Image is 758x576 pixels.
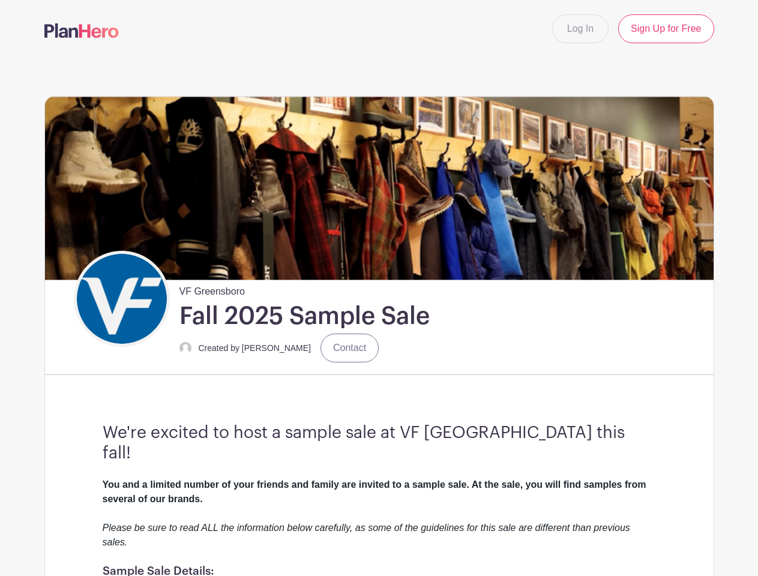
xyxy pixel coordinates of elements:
a: Contact [320,334,379,362]
h1: Fall 2025 Sample Sale [179,301,430,331]
small: Created by [PERSON_NAME] [199,343,311,353]
img: VF_Icon_FullColor_CMYK-small.png [77,254,167,344]
img: Sample%20Sale.png [45,97,714,280]
img: logo-507f7623f17ff9eddc593b1ce0a138ce2505c220e1c5a4e2b4648c50719b7d32.svg [44,23,119,38]
h3: We're excited to host a sample sale at VF [GEOGRAPHIC_DATA] this fall! [103,423,656,463]
strong: You and a limited number of your friends and family are invited to a sample sale. At the sale, yo... [103,479,646,504]
a: Log In [552,14,609,43]
em: Please be sure to read ALL the information below carefully, as some of the guidelines for this sa... [103,523,630,547]
a: Sign Up for Free [618,14,714,43]
span: VF Greensboro [179,280,245,299]
img: default-ce2991bfa6775e67f084385cd625a349d9dcbb7a52a09fb2fda1e96e2d18dcdb.png [179,342,191,354]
